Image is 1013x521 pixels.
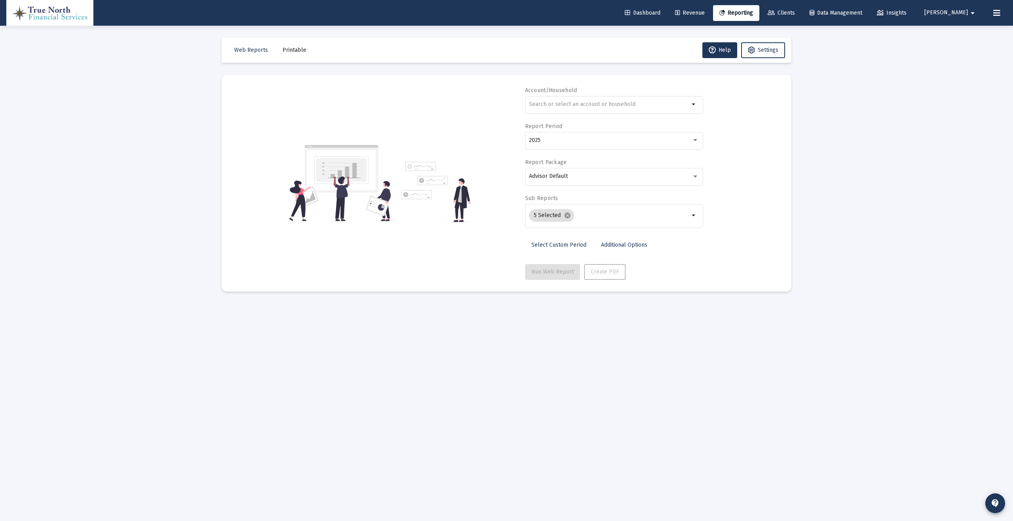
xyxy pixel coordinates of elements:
[625,9,660,16] span: Dashboard
[228,42,274,58] button: Web Reports
[529,101,689,108] input: Search or select an account or household
[675,9,705,16] span: Revenue
[529,173,568,179] span: Advisor Default
[689,100,699,109] mat-icon: arrow_drop_down
[283,47,306,53] span: Printable
[531,268,574,275] span: Run Web Report
[758,47,778,53] span: Settings
[12,5,87,21] img: Dashboard
[531,242,586,248] span: Select Custom Period
[591,268,619,275] span: Create PDF
[525,195,558,202] label: Sub Reports
[719,9,753,16] span: Reporting
[803,5,869,21] a: Data Management
[968,5,977,21] mat-icon: arrow_drop_down
[871,5,913,21] a: Insights
[810,9,862,16] span: Data Management
[768,9,795,16] span: Clients
[525,123,563,130] label: Report Period
[234,47,268,53] span: Web Reports
[276,42,313,58] button: Printable
[761,5,801,21] a: Clients
[741,42,785,58] button: Settings
[990,498,1000,508] mat-icon: contact_support
[924,9,968,16] span: [PERSON_NAME]
[709,47,731,53] span: Help
[529,137,541,143] span: 2025
[618,5,667,21] a: Dashboard
[401,162,470,222] img: reporting-alt
[564,212,571,219] mat-icon: cancel
[915,5,987,21] button: [PERSON_NAME]
[288,144,396,222] img: reporting
[584,264,626,280] button: Create PDF
[669,5,711,21] a: Revenue
[529,208,689,223] mat-chip-list: Selection
[601,242,647,248] span: Additional Options
[529,209,574,222] mat-chip: 5 Selected
[713,5,759,21] a: Reporting
[525,87,577,94] label: Account/Household
[525,264,580,280] button: Run Web Report
[702,42,737,58] button: Help
[877,9,907,16] span: Insights
[525,159,567,166] label: Report Package
[689,211,699,220] mat-icon: arrow_drop_down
